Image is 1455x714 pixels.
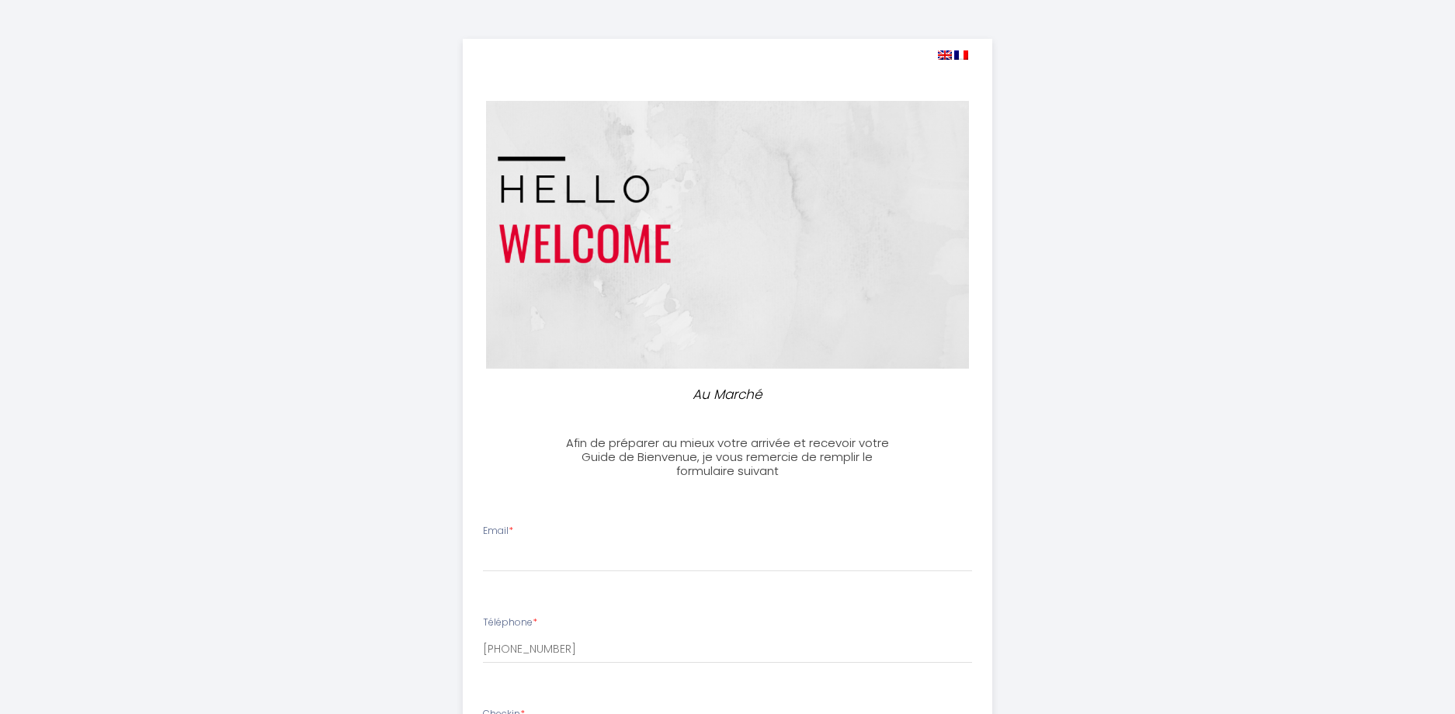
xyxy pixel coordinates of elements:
[483,524,513,539] label: Email
[483,615,537,630] label: Téléphone
[561,384,894,405] p: Au Marché
[938,50,952,60] img: en.png
[554,436,900,478] h3: Afin de préparer au mieux votre arrivée et recevoir votre Guide de Bienvenue, je vous remercie de...
[954,50,968,60] img: fr.png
